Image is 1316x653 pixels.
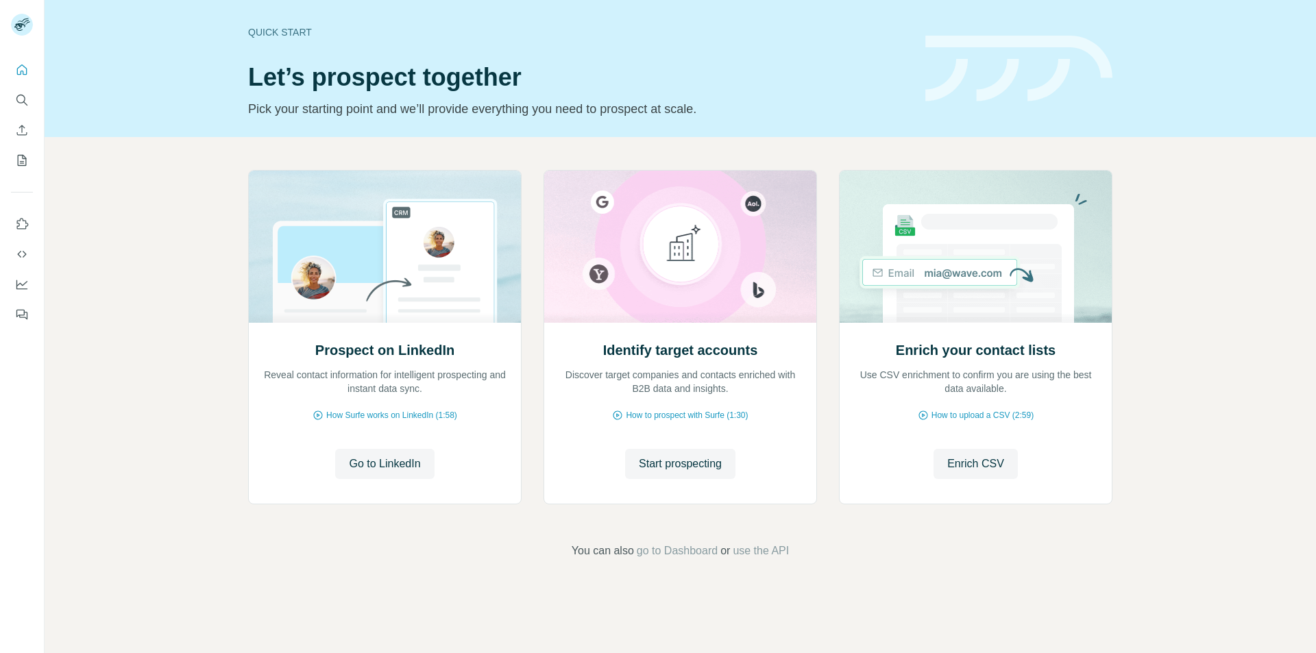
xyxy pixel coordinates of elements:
button: Feedback [11,302,33,327]
span: How to prospect with Surfe (1:30) [626,409,748,421]
button: Use Surfe API [11,242,33,267]
p: Use CSV enrichment to confirm you are using the best data available. [853,368,1098,395]
img: Enrich your contact lists [839,171,1112,323]
span: or [720,543,730,559]
button: use the API [733,543,789,559]
button: go to Dashboard [637,543,718,559]
div: Quick start [248,25,909,39]
h2: Enrich your contact lists [896,341,1056,360]
button: Dashboard [11,272,33,297]
button: Search [11,88,33,112]
span: You can also [572,543,634,559]
span: How Surfe works on LinkedIn (1:58) [326,409,457,421]
p: Discover target companies and contacts enriched with B2B data and insights. [558,368,803,395]
button: Enrich CSV [934,449,1018,479]
button: My lists [11,148,33,173]
span: Go to LinkedIn [349,456,420,472]
h2: Identify target accounts [603,341,758,360]
button: Use Surfe on LinkedIn [11,212,33,236]
h1: Let’s prospect together [248,64,909,91]
p: Reveal contact information for intelligent prospecting and instant data sync. [263,368,507,395]
button: Enrich CSV [11,118,33,143]
button: Go to LinkedIn [335,449,434,479]
span: How to upload a CSV (2:59) [931,409,1034,421]
button: Quick start [11,58,33,82]
h2: Prospect on LinkedIn [315,341,454,360]
span: Enrich CSV [947,456,1004,472]
img: Prospect on LinkedIn [248,171,522,323]
img: banner [925,36,1112,102]
span: Start prospecting [639,456,722,472]
button: Start prospecting [625,449,735,479]
p: Pick your starting point and we’ll provide everything you need to prospect at scale. [248,99,909,119]
img: Identify target accounts [544,171,817,323]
